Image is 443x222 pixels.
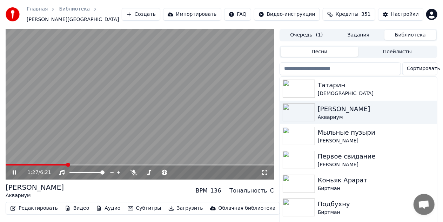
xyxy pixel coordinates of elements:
[7,203,61,213] button: Редактировать
[27,16,119,23] span: [PERSON_NAME][GEOGRAPHIC_DATA]
[281,47,358,57] button: Песни
[333,30,384,40] button: Задания
[230,187,267,195] div: Тональность
[318,114,434,121] div: Аквариум
[414,194,435,215] a: Открытый чат
[62,203,92,213] button: Видео
[27,169,38,176] span: 1:27
[224,8,251,21] button: FAQ
[166,203,206,213] button: Загрузить
[318,137,434,144] div: [PERSON_NAME]
[318,128,434,137] div: Мыльные пузыри
[27,6,48,13] a: Главная
[93,203,123,213] button: Аудио
[318,152,434,161] div: Первое свидание
[318,80,434,90] div: Татарин
[318,185,434,192] div: Биртман
[336,11,358,18] span: Кредиты
[361,11,371,18] span: 351
[254,8,320,21] button: Видео-инструкции
[391,11,419,18] div: Настройки
[210,187,221,195] div: 136
[384,30,436,40] button: Библиотека
[122,8,160,21] button: Создать
[378,8,423,21] button: Настройки
[163,8,221,21] button: Импортировать
[219,205,276,212] div: Облачная библиотека
[125,203,164,213] button: Субтитры
[6,182,64,192] div: [PERSON_NAME]
[270,187,274,195] div: C
[6,7,20,21] img: youka
[323,8,375,21] button: Кредиты351
[318,209,434,216] div: Биртман
[59,6,90,13] a: Библиотека
[6,192,64,199] div: Аквариум
[40,169,51,176] span: 6:21
[281,30,333,40] button: Очередь
[358,47,436,57] button: Плейлисты
[318,104,434,114] div: [PERSON_NAME]
[196,187,208,195] div: BPM
[27,169,44,176] div: /
[318,175,434,185] div: Коньяк Арарат
[318,90,434,97] div: [DEMOGRAPHIC_DATA]
[407,65,440,72] span: Сортировать
[318,199,434,209] div: Подбухну
[316,32,323,39] span: ( 1 )
[318,161,434,168] div: [PERSON_NAME]
[27,6,122,23] nav: breadcrumb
